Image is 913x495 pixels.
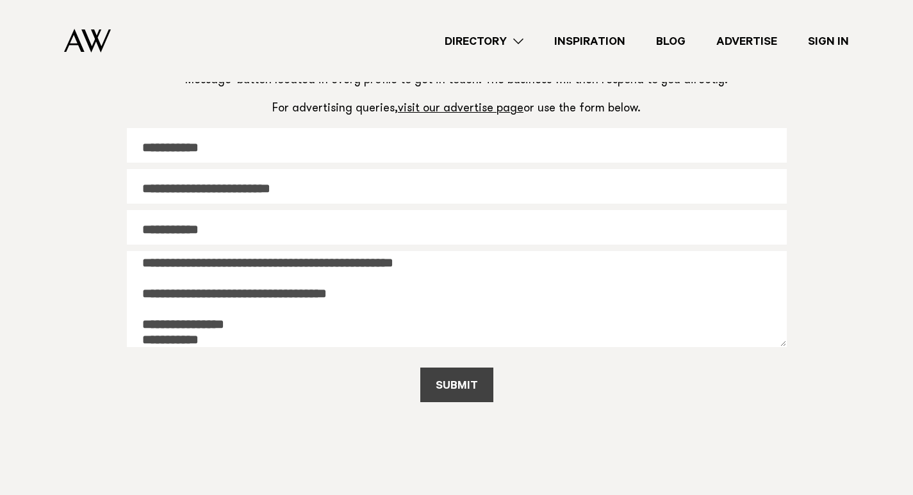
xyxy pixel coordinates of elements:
a: Advertise [701,33,793,50]
a: Inspiration [539,33,641,50]
p: For advertising queries, or use the form below. [127,101,787,118]
a: Directory [429,33,539,50]
button: SUBMIT [420,368,493,402]
img: Auckland Weddings Logo [64,29,111,53]
a: Sign In [793,33,864,50]
a: visit our advertise page [398,103,523,115]
a: Blog [641,33,701,50]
